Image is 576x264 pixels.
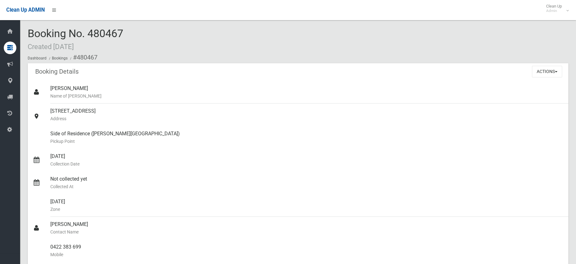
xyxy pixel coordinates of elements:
[546,8,562,13] small: Admin
[50,92,563,100] small: Name of [PERSON_NAME]
[50,171,563,194] div: Not collected yet
[50,228,563,236] small: Contact Name
[50,160,563,168] small: Collection Date
[50,205,563,213] small: Zone
[50,183,563,190] small: Collected At
[28,65,86,78] header: Booking Details
[28,27,123,52] span: Booking No. 480467
[52,56,68,60] a: Bookings
[50,239,563,262] div: 0422 383 699
[532,66,562,77] button: Actions
[543,4,568,13] span: Clean Up
[50,126,563,149] div: Side of Residence ([PERSON_NAME][GEOGRAPHIC_DATA])
[50,138,563,145] small: Pickup Point
[69,52,97,63] li: #480467
[50,149,563,171] div: [DATE]
[28,56,47,60] a: Dashboard
[50,81,563,104] div: [PERSON_NAME]
[50,115,563,122] small: Address
[50,194,563,217] div: [DATE]
[28,42,74,51] small: Created [DATE]
[50,217,563,239] div: [PERSON_NAME]
[6,7,45,13] span: Clean Up ADMIN
[50,251,563,258] small: Mobile
[50,104,563,126] div: [STREET_ADDRESS]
